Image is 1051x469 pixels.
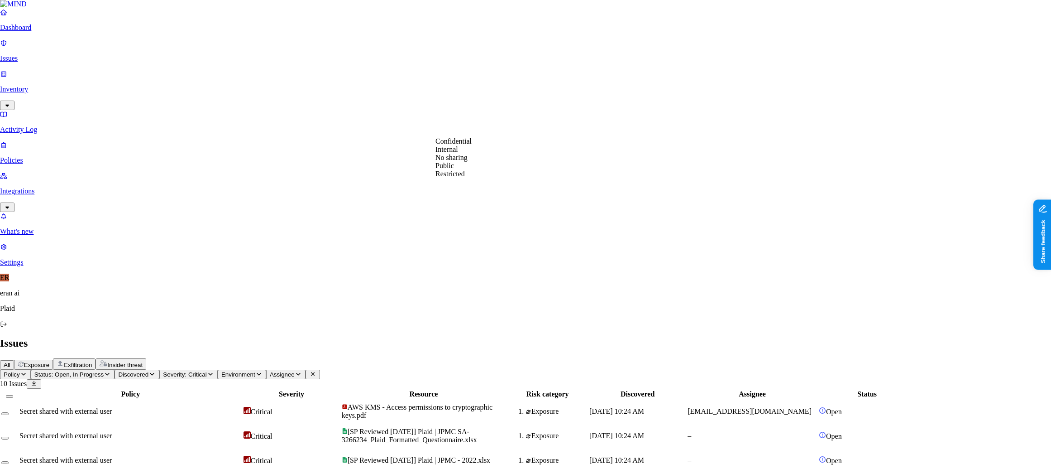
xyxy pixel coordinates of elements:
[435,137,472,145] span: Confidential
[435,170,465,178] span: Restricted
[435,154,468,161] span: No sharing
[435,145,458,153] span: Internal
[435,162,454,169] span: Public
